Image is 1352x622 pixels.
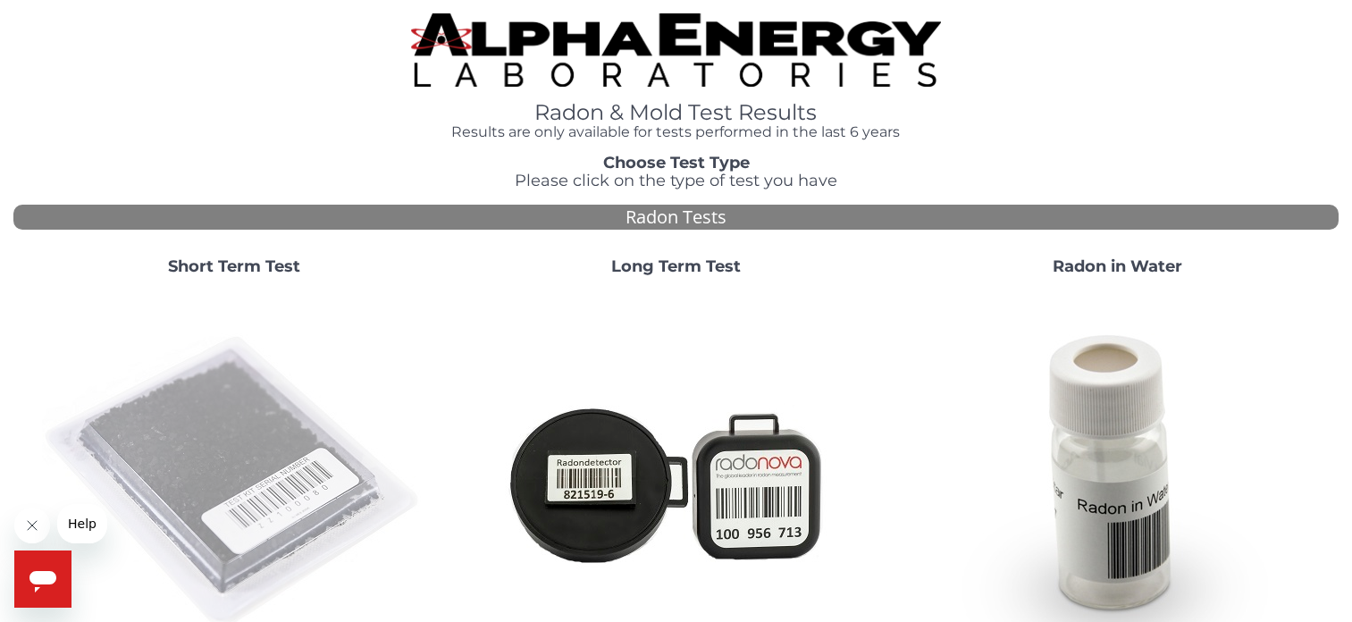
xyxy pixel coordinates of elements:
[411,124,941,140] h4: Results are only available for tests performed in the last 6 years
[515,171,837,190] span: Please click on the type of test you have
[611,256,741,276] strong: Long Term Test
[14,508,50,543] iframe: Close message
[13,205,1339,231] div: Radon Tests
[14,551,71,608] iframe: Button to launch messaging window
[411,101,941,124] h1: Radon & Mold Test Results
[168,256,300,276] strong: Short Term Test
[603,153,750,172] strong: Choose Test Type
[1053,256,1182,276] strong: Radon in Water
[57,504,107,543] iframe: Message from company
[411,13,941,87] img: TightCrop.jpg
